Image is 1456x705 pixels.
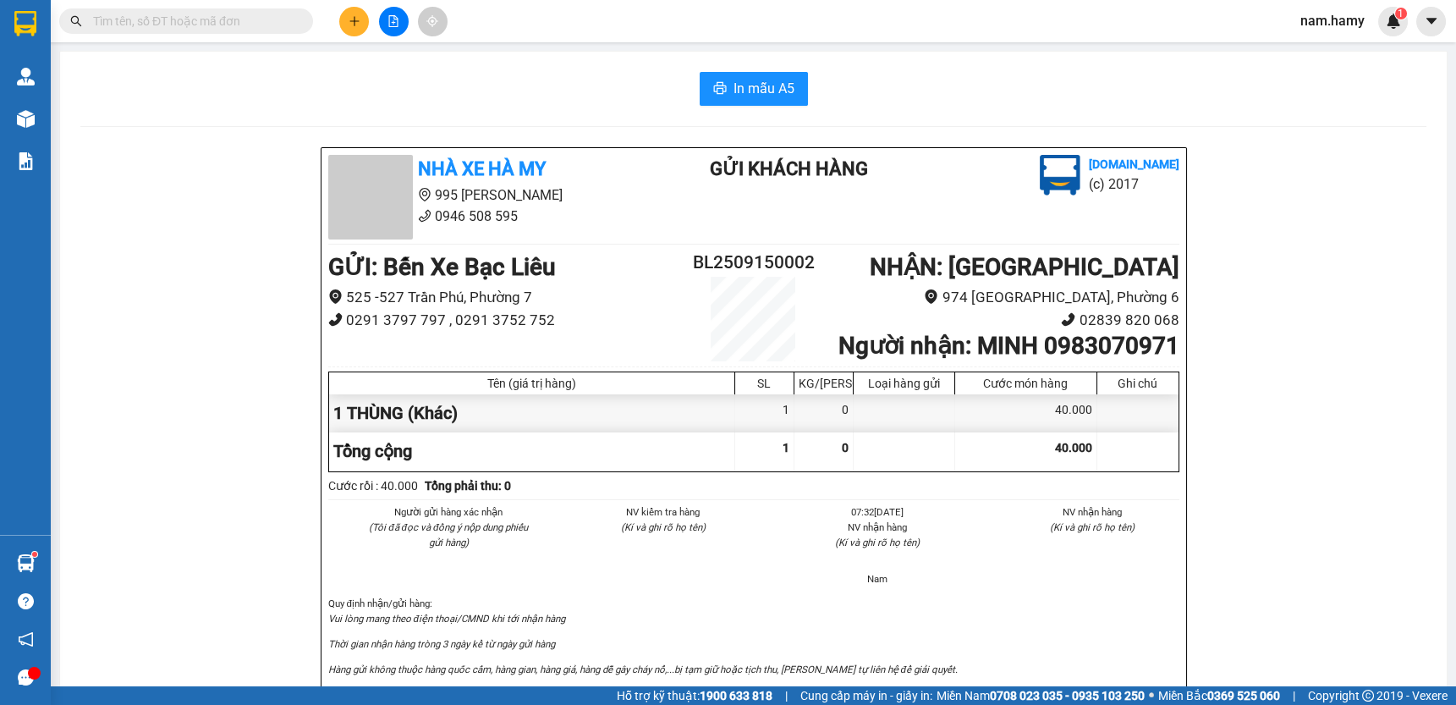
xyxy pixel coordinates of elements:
button: printerIn mẫu A5 [700,72,808,106]
b: Tổng phải thu: 0 [425,479,511,493]
img: logo-vxr [14,11,36,36]
span: Tổng cộng [333,441,412,461]
span: file-add [387,15,399,27]
div: SL [739,377,789,390]
span: 1 [1398,8,1404,19]
i: (Tôi đã đọc và đồng ý nộp dung phiếu gửi hàng) [369,521,528,548]
span: 40.000 [1055,441,1092,454]
div: Cước món hàng [959,377,1092,390]
span: search [70,15,82,27]
b: Nhà Xe Hà My [418,158,546,179]
span: | [1293,686,1295,705]
h2: BL2509150002 [683,249,825,277]
span: ⚪️ [1149,692,1154,699]
span: environment [924,289,938,304]
span: message [18,669,34,686]
strong: 0369 525 060 [1207,689,1280,702]
span: 0 [842,441,849,454]
span: plus [349,15,360,27]
li: 0291 3797 797 , 0291 3752 752 [328,309,683,332]
li: 0946 508 595 [328,206,643,227]
sup: 1 [32,552,37,557]
sup: 1 [1395,8,1407,19]
input: Tìm tên, số ĐT hoặc mã đơn [93,12,293,30]
span: caret-down [1424,14,1439,29]
b: GỬI : Bến Xe Bạc Liêu [328,253,556,281]
img: solution-icon [17,152,35,170]
span: 1 [783,441,789,454]
div: 1 THÙNG (Khác) [329,394,735,432]
span: In mẫu A5 [733,78,794,99]
div: 0 [794,394,854,432]
span: phone [328,312,343,327]
span: Hỗ trợ kỹ thuật: [617,686,772,705]
span: aim [426,15,438,27]
li: 995 [PERSON_NAME] [8,37,322,58]
span: copyright [1362,690,1374,702]
span: Cung cấp máy in - giấy in: [800,686,932,705]
button: aim [418,7,448,36]
span: environment [328,289,343,304]
span: phone [418,209,431,223]
i: (Kí và ghi rõ họ tên) [621,521,706,533]
img: icon-new-feature [1386,14,1401,29]
b: Người nhận : MINH 0983070971 [838,332,1179,360]
li: NV kiểm tra hàng [576,504,750,520]
i: (Kí và ghi rõ họ tên) [1050,521,1135,533]
div: Loại hàng gửi [858,377,950,390]
div: KG/[PERSON_NAME] [799,377,849,390]
img: logo.jpg [1040,155,1080,196]
i: Vui lòng mang theo điện thoại/CMND khi tới nhận hàng [328,613,565,625]
div: Cước rồi : 40.000 [328,476,418,495]
li: 07:32[DATE] [791,504,965,520]
li: 0946 508 595 [8,58,322,80]
div: 40.000 [955,394,1097,432]
strong: 0708 023 035 - 0935 103 250 [990,689,1145,702]
button: plus [339,7,369,36]
i: (Kí và ghi rõ họ tên) [835,537,920,548]
div: Tên (giá trị hàng) [333,377,730,390]
span: printer [713,81,727,97]
li: (c) 2017 [1089,173,1179,195]
strong: 1900 633 818 [700,689,772,702]
li: 02839 820 068 [824,309,1179,332]
li: Nam [791,571,965,587]
i: Hàng gửi không thuộc hàng quốc cấm, hàng gian, hàng giả, hàng dễ gây cháy nổ,...bị tạm giữ hoặc t... [328,664,958,675]
span: environment [97,41,111,54]
span: phone [1061,312,1075,327]
li: Người gửi hàng xác nhận [362,504,536,520]
span: phone [97,62,111,75]
div: 1 [735,394,794,432]
img: warehouse-icon [17,554,35,572]
img: warehouse-icon [17,110,35,128]
span: Miền Nam [937,686,1145,705]
li: 995 [PERSON_NAME] [328,185,643,206]
li: NV nhận hàng [1005,504,1179,520]
b: NHẬN : [GEOGRAPHIC_DATA] [869,253,1179,281]
li: 525 -527 Trần Phú, Phường 7 [328,286,683,309]
span: notification [18,631,34,647]
span: nam.hamy [1287,10,1378,31]
span: environment [418,188,431,201]
span: question-circle [18,593,34,609]
i: Thời gian nhận hàng tròng 3 ngày kể từ ngày gửi hàng [328,638,555,650]
b: [DOMAIN_NAME] [1089,157,1179,171]
b: Gửi khách hàng [710,158,868,179]
span: | [785,686,788,705]
span: Miền Bắc [1158,686,1280,705]
img: warehouse-icon [17,68,35,85]
button: caret-down [1416,7,1446,36]
li: 974 [GEOGRAPHIC_DATA], Phường 6 [824,286,1179,309]
button: file-add [379,7,409,36]
b: Nhà Xe Hà My [97,11,225,32]
b: GỬI : Bến Xe Bạc Liêu [8,106,235,134]
div: Ghi chú [1102,377,1174,390]
li: NV nhận hàng [791,520,965,535]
